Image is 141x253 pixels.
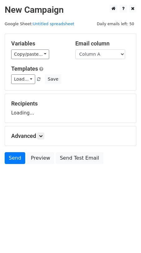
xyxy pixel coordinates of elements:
[27,152,54,164] a: Preview
[11,100,130,116] div: Loading...
[11,65,38,72] a: Templates
[33,21,74,26] a: Untitled spreadsheet
[11,74,35,84] a: Load...
[5,152,25,164] a: Send
[95,21,136,27] span: Daily emails left: 50
[11,100,130,107] h5: Recipients
[56,152,103,164] a: Send Test Email
[5,21,74,26] small: Google Sheet:
[11,133,130,139] h5: Advanced
[11,40,66,47] h5: Variables
[5,5,136,15] h2: New Campaign
[95,21,136,26] a: Daily emails left: 50
[11,49,49,59] a: Copy/paste...
[75,40,130,47] h5: Email column
[45,74,61,84] button: Save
